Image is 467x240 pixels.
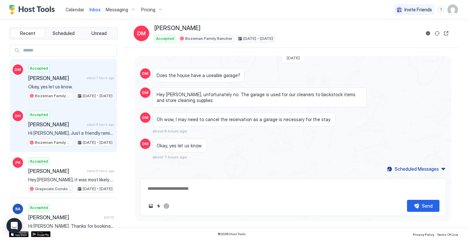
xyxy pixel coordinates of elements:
[287,55,300,60] span: [DATE]
[407,200,439,212] button: Send
[87,169,114,173] span: about 8 hours ago
[386,165,446,173] button: Scheduled Messages
[28,121,84,128] span: [PERSON_NAME]
[31,231,51,237] a: Google Play Store
[395,166,439,172] div: Scheduled Messages
[66,7,84,12] span: Calendar
[90,6,101,13] a: Inbox
[28,214,101,221] span: [PERSON_NAME]
[15,206,20,212] span: BA
[162,202,170,210] button: ChatGPT Auto Reply
[35,140,72,145] span: Bozeman Family Rancher
[15,67,21,73] span: DM
[30,158,48,164] span: Accepted
[157,92,363,103] span: Hey [PERSON_NAME], unfortunately no. The garage is used for our cleaners to backstock items and s...
[9,5,58,15] a: Host Tools Logo
[15,113,21,119] span: DH
[90,7,101,12] span: Inbox
[66,6,84,13] a: Calendar
[6,218,22,234] div: Open Intercom Messenger
[137,29,146,37] span: DM
[35,93,72,99] span: Bozeman Family Rancher
[413,231,434,237] a: Privacy Policy
[91,30,107,36] span: Unread
[424,29,432,37] button: Reservation information
[218,232,246,236] span: © 2025 Host Tools
[155,202,162,210] button: Quick reply
[437,6,445,14] div: menu
[157,73,240,78] span: Does the house have a useable garage?
[437,231,458,237] a: Terms Of Use
[83,140,113,145] span: [DATE] - [DATE]
[28,130,114,136] span: Hi [PERSON_NAME], Just a friendly reminder that your check-out is [DATE] at 11AM. We would love i...
[83,93,113,99] span: [DATE] - [DATE]
[185,36,232,41] span: Bozeman Family Rancher
[9,231,29,237] a: App Store
[53,30,75,36] span: Scheduled
[15,160,20,166] span: PB
[82,29,116,38] button: Unread
[142,90,149,96] span: DM
[243,36,273,41] span: [DATE] - [DATE]
[30,65,48,71] span: Accepted
[142,141,149,147] span: DM
[106,7,128,13] span: Messaging
[404,7,432,13] span: Invite Friends
[28,168,84,174] span: [PERSON_NAME]
[20,45,117,56] input: Input Field
[30,205,48,211] span: Accepted
[413,233,434,236] span: Privacy Policy
[433,29,441,37] button: Sync reservation
[28,223,114,229] span: Hi [PERSON_NAME], Thanks for booking our place. I'll send you more details including check-in ins...
[154,25,200,32] span: [PERSON_NAME]
[46,29,81,38] button: Scheduled
[28,84,114,90] span: Okay, yes let us know.
[437,233,458,236] span: Terms Of Use
[9,27,118,40] div: tab-group
[448,5,458,15] div: User profile
[156,36,174,41] span: Accepted
[147,202,155,210] button: Upload image
[104,215,114,220] span: [DATE]
[20,30,35,36] span: Recent
[142,71,149,76] span: DM
[141,7,155,13] span: Pricing
[30,112,48,118] span: Accepted
[157,143,202,149] span: Okay, yes let us know.
[152,154,187,159] span: about 7 hours ago
[87,122,114,127] span: about 8 hours ago
[142,115,149,120] span: DM
[157,117,331,122] span: Oh wow, I may need to cancel the reservation as a garage is necessary for the stay.
[28,177,114,183] span: Hey [PERSON_NAME], it was most likely already at the curb. No worries! Sorry I missed this.
[152,129,187,133] span: about 8 hours ago
[422,202,433,209] div: Send
[28,75,84,81] span: [PERSON_NAME]
[442,29,450,37] button: Open reservation
[87,76,114,80] span: about 7 hours ago
[35,186,72,192] span: Grayscale Condo [STREET_ADDRESS] · Clean [GEOGRAPHIC_DATA] Condo - Best Value, Great Sleep
[11,29,45,38] button: Recent
[83,186,113,192] span: [DATE] - [DATE]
